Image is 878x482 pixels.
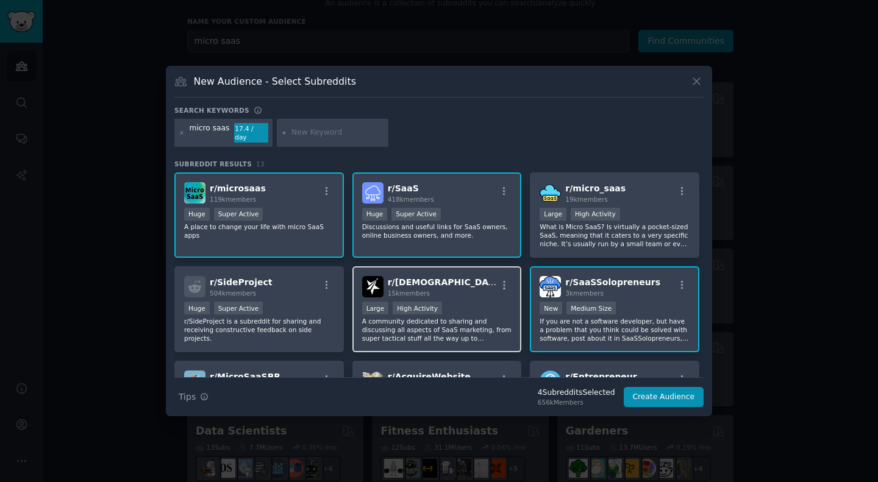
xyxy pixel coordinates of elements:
p: What is Micro SaaS? Is virtually a pocket-sized SaaS, meaning that it caters to a very specific n... [540,222,690,248]
div: New [540,302,562,314]
div: Large [540,208,566,221]
h3: New Audience - Select Subreddits [194,75,356,88]
span: r/ [DEMOGRAPHIC_DATA] [388,277,504,287]
p: A community dedicated to sharing and discussing all aspects of SaaS marketing, from super tactica... [362,317,512,342]
span: 418k members [388,196,434,203]
span: 15k members [388,289,430,297]
input: New Keyword [291,127,384,138]
img: micro_saas [540,182,561,204]
p: Discussions and useful links for SaaS owners, online business owners, and more. [362,222,512,239]
span: r/ Entrepreneur [565,372,637,381]
div: micro saas [190,123,230,143]
img: SaaSSolopreneurs [540,276,561,297]
span: r/ micro_saas [565,183,626,193]
span: 119k members [210,196,256,203]
div: High Activity [571,208,620,221]
p: A place to change your life with micro SaaS apps [184,222,334,239]
p: r/SideProject is a subreddit for sharing and receiving constructive feedback on side projects. [184,317,334,342]
span: 13 [256,160,265,168]
button: Create Audience [624,387,704,408]
div: Super Active [214,208,263,221]
div: Medium Size [566,302,616,314]
div: High Activity [393,302,442,314]
div: 17.4 / day [234,123,268,143]
p: If you are not a software developer, but have a problem that you think could be solved with softw... [540,317,690,342]
div: Super Active [214,302,263,314]
div: 656k Members [538,398,615,406]
span: r/ SideProject [210,277,273,287]
span: r/ AcquireWebsite [388,372,471,381]
div: Huge [184,302,210,314]
img: AcquireWebsite [362,370,384,392]
img: microsaas [184,182,205,204]
span: r/ microsaas [210,183,266,193]
div: 4 Subreddit s Selected [538,388,615,399]
img: MicroSaaSBR [184,370,205,392]
button: Tips [174,386,213,408]
img: SaaS [362,182,384,204]
span: r/ MicroSaaSBR [210,372,280,381]
span: 19k members [565,196,607,203]
span: Tips [179,391,196,403]
h3: Search keywords [174,106,249,115]
img: SaaSMarketing [362,276,384,297]
div: Super Active [391,208,441,221]
img: Entrepreneur [540,370,561,392]
span: r/ SaaSSolopreneurs [565,277,660,287]
span: 3k members [565,289,604,297]
span: Subreddit Results [174,160,252,168]
div: Huge [184,208,210,221]
div: Large [362,302,389,314]
span: 504k members [210,289,256,297]
span: r/ SaaS [388,183,419,193]
div: Huge [362,208,388,221]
